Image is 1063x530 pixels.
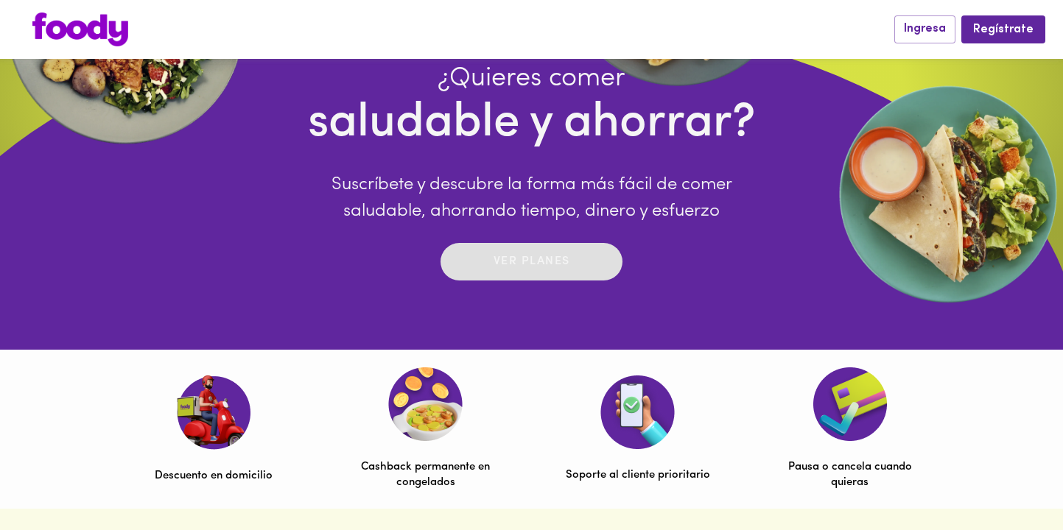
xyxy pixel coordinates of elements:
p: Descuento en domicilio [155,468,273,484]
p: Soporte al cliente prioritario [566,467,710,483]
img: logo.png [32,13,128,46]
img: EllipseRigth.webp [833,79,1063,309]
h4: ¿Quieres comer [308,63,756,95]
img: Descuento en domicilio [176,375,250,450]
button: Ver planes [441,243,622,280]
p: Pausa o cancela cuando quieras [778,459,922,491]
img: Cashback permanente en congelados [388,367,463,441]
p: Suscríbete y descubre la forma más fácil de comer saludable, ahorrando tiempo, dinero y esfuerzo [308,172,756,225]
img: Pausa o cancela cuando quieras [813,367,887,441]
h4: saludable y ahorrar? [308,95,756,153]
button: Ingresa [894,15,955,43]
p: Ver planes [494,253,570,270]
img: Soporte al cliente prioritario [600,375,675,449]
button: Regístrate [961,15,1045,43]
span: Regístrate [973,23,1034,37]
span: Ingresa [904,22,946,36]
p: Cashback permanente en congelados [354,459,498,491]
iframe: Messagebird Livechat Widget [978,445,1048,515]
